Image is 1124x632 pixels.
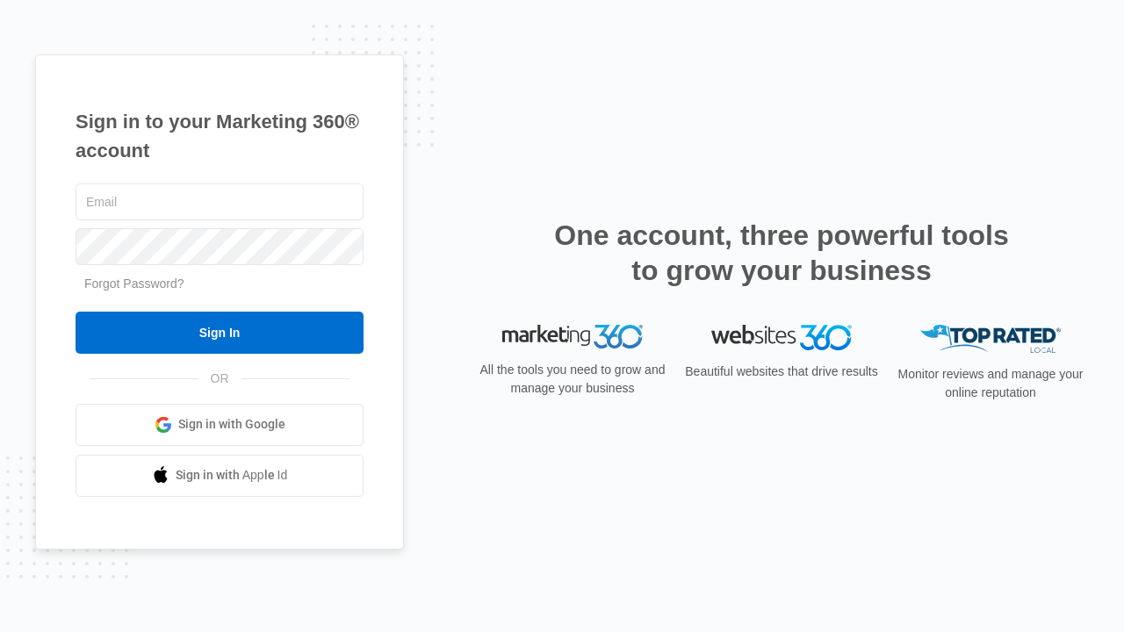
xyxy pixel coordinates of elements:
[474,361,671,398] p: All the tools you need to grow and manage your business
[76,312,364,354] input: Sign In
[76,455,364,497] a: Sign in with Apple Id
[683,363,880,381] p: Beautiful websites that drive results
[892,365,1089,402] p: Monitor reviews and manage your online reputation
[76,183,364,220] input: Email
[176,466,288,485] span: Sign in with Apple Id
[178,415,285,434] span: Sign in with Google
[76,107,364,165] h1: Sign in to your Marketing 360® account
[549,218,1014,288] h2: One account, three powerful tools to grow your business
[76,404,364,446] a: Sign in with Google
[920,325,1061,354] img: Top Rated Local
[84,276,184,291] a: Forgot Password?
[198,370,241,388] span: OR
[502,325,643,349] img: Marketing 360
[711,325,852,350] img: Websites 360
